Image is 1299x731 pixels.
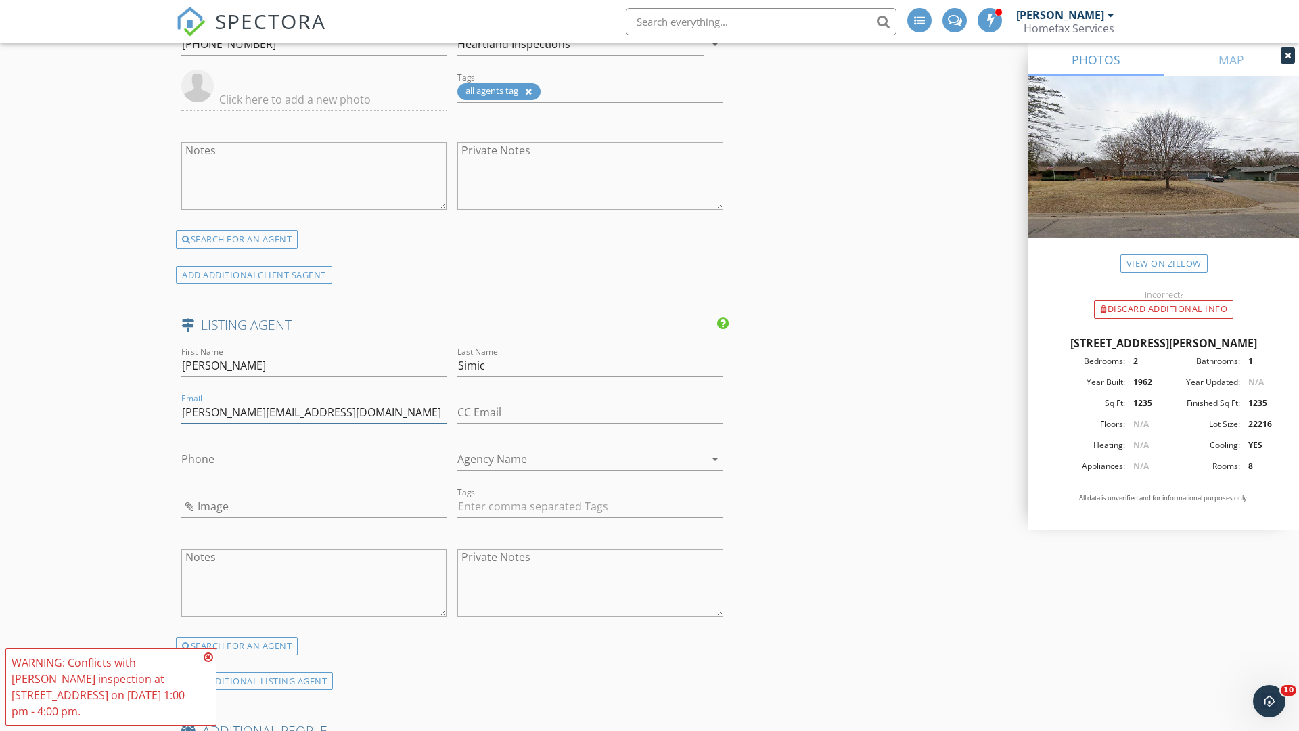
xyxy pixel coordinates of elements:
div: Bathrooms: [1164,355,1240,368]
span: client's [258,269,296,281]
div: WARNING: Conflicts with [PERSON_NAME] inspection at [STREET_ADDRESS] on [DATE] 1:00 pm - 4:00 pm. [12,655,200,719]
div: Year Updated: [1164,376,1240,389]
div: Year Built: [1049,376,1125,389]
span: N/A [1133,439,1149,451]
a: PHOTOS [1028,43,1164,76]
div: 8 [1240,460,1279,472]
div: Discard Additional info [1094,300,1233,319]
span: N/A [1133,460,1149,472]
div: all agents tag [457,83,541,100]
div: ADD ADDITIONAL AGENT [176,266,332,284]
span: 10 [1281,685,1296,696]
div: SEARCH FOR AN AGENT [176,637,298,656]
div: Incorrect? [1028,289,1299,300]
div: Floors: [1049,418,1125,430]
div: 22216 [1240,418,1279,430]
h4: LISTING AGENT [181,316,723,334]
div: Bedrooms: [1049,355,1125,368]
div: 2 [1125,355,1164,368]
input: Click here to add a new photo [181,89,447,111]
div: ADD ADDITIONAL LISTING AGENT [176,672,333,690]
p: All data is unverified and for informational purposes only. [1045,493,1283,503]
a: View on Zillow [1120,254,1208,273]
i: arrow_drop_down [707,451,723,467]
div: Appliances: [1049,460,1125,472]
div: Lot Size: [1164,418,1240,430]
input: Search everything... [626,8,896,35]
div: Heating: [1049,439,1125,451]
div: 1235 [1240,397,1279,409]
a: SPECTORA [176,18,326,47]
textarea: Notes [181,549,447,617]
img: streetview [1028,76,1299,271]
textarea: Notes [181,142,447,210]
a: MAP [1164,43,1299,76]
input: Image [181,495,447,518]
img: The Best Home Inspection Software - Spectora [176,7,206,37]
div: Homefax Services [1024,22,1114,35]
div: [PERSON_NAME] [1016,8,1104,22]
div: YES [1240,439,1279,451]
div: 1962 [1125,376,1164,389]
div: 1235 [1125,397,1164,409]
i: arrow_drop_down [707,36,723,52]
div: Cooling: [1164,439,1240,451]
span: N/A [1248,376,1264,388]
div: SEARCH FOR AN AGENT [176,230,298,249]
iframe: Intercom live chat [1253,685,1285,717]
img: default-user-f0147aede5fd5fa78ca7ade42f37bd4542148d508eef1c3d3ea960f66861d68b.jpg [181,70,214,102]
span: N/A [1133,418,1149,430]
div: Finished Sq Ft: [1164,397,1240,409]
div: 1 [1240,355,1279,368]
div: [STREET_ADDRESS][PERSON_NAME] [1045,335,1283,351]
div: Sq Ft: [1049,397,1125,409]
span: SPECTORA [215,7,326,35]
div: Rooms: [1164,460,1240,472]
